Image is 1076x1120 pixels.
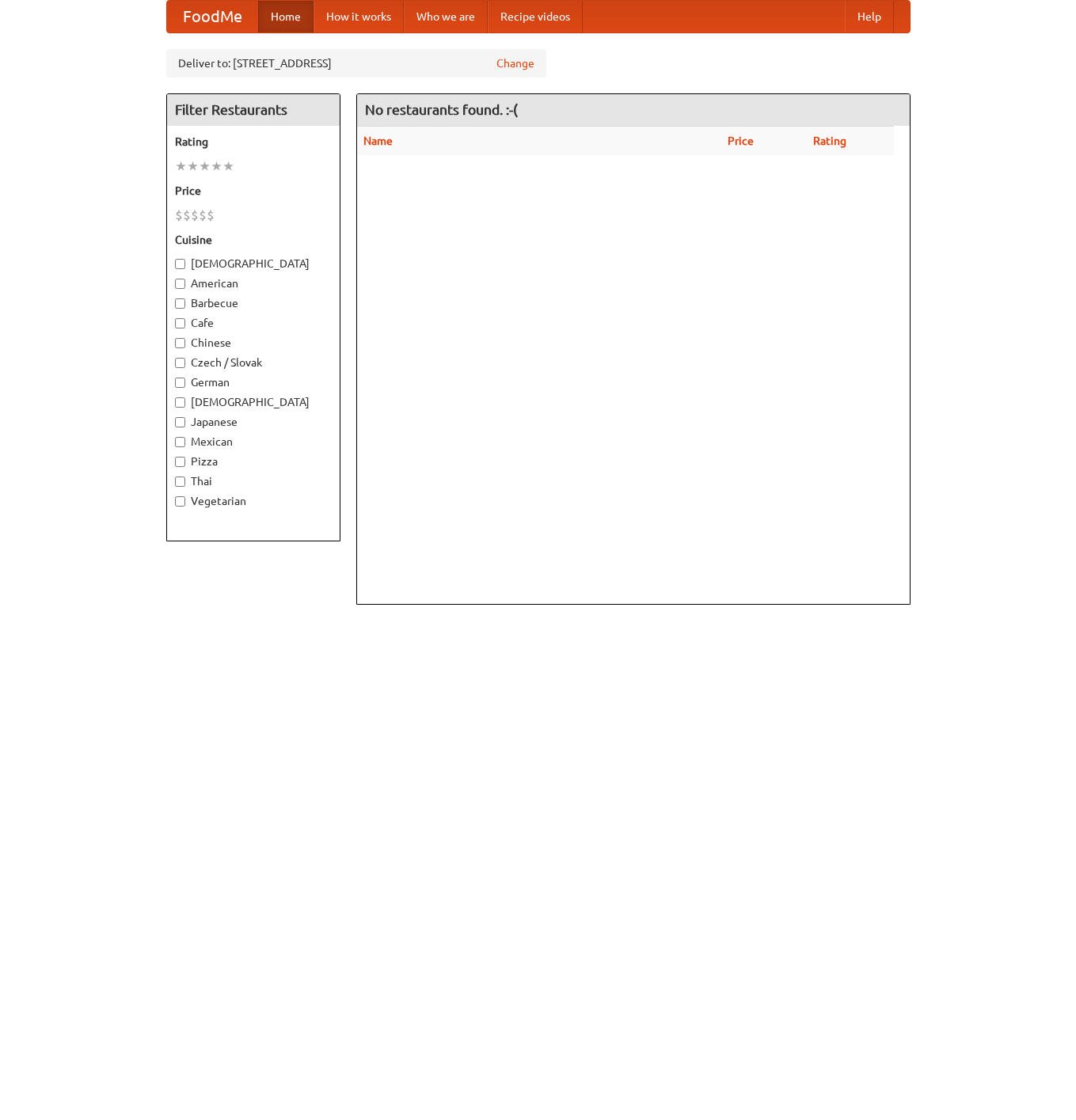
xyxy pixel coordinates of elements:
[175,315,332,331] label: Cafe
[175,232,332,248] h5: Cuisine
[175,134,332,150] h5: Rating
[187,158,199,175] li: ★
[199,158,211,175] li: ★
[175,476,185,487] input: Thai
[258,1,314,32] a: Home
[488,1,583,32] a: Recipe videos
[845,1,894,32] a: Help
[175,207,183,224] li: $
[175,358,185,368] input: Czech / Slovak
[404,1,488,32] a: Who we are
[175,496,185,507] input: Vegetarian
[191,207,199,224] li: $
[175,279,185,289] input: American
[175,355,332,370] label: Czech / Slovak
[167,1,258,32] a: FoodMe
[175,394,332,410] label: [DEMOGRAPHIC_DATA]
[175,259,185,269] input: [DEMOGRAPHIC_DATA]
[175,295,332,311] label: Barbecue
[728,135,754,147] a: Price
[363,135,393,147] a: Name
[175,183,332,199] h5: Price
[175,437,185,447] input: Mexican
[175,473,332,489] label: Thai
[167,94,340,126] h4: Filter Restaurants
[211,158,222,175] li: ★
[813,135,846,147] a: Rating
[207,207,215,224] li: $
[175,454,332,469] label: Pizza
[365,102,518,117] ng-pluralize: No restaurants found. :-(
[175,318,185,328] input: Cafe
[496,55,534,71] a: Change
[175,338,185,348] input: Chinese
[199,207,207,224] li: $
[175,256,332,271] label: [DEMOGRAPHIC_DATA]
[175,378,185,388] input: German
[175,417,185,427] input: Japanese
[175,158,187,175] li: ★
[175,457,185,467] input: Pizza
[175,493,332,509] label: Vegetarian
[314,1,404,32] a: How it works
[222,158,234,175] li: ★
[183,207,191,224] li: $
[175,434,332,450] label: Mexican
[175,275,332,291] label: American
[175,374,332,390] label: German
[175,335,332,351] label: Chinese
[175,298,185,309] input: Barbecue
[175,397,185,408] input: [DEMOGRAPHIC_DATA]
[166,49,546,78] div: Deliver to: [STREET_ADDRESS]
[175,414,332,430] label: Japanese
